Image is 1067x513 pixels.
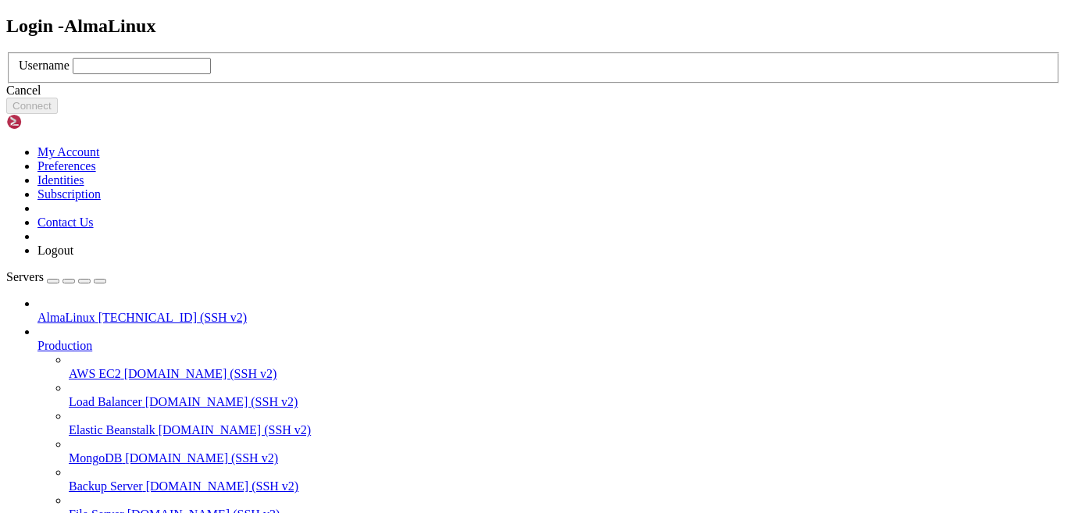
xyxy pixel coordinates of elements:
[145,395,298,408] span: [DOMAIN_NAME] (SSH v2)
[6,270,106,283] a: Servers
[37,145,100,159] a: My Account
[37,297,1061,325] li: AlmaLinux [TECHNICAL_ID] (SSH v2)
[69,353,1061,381] li: AWS EC2 [DOMAIN_NAME] (SSH v2)
[37,339,92,352] span: Production
[6,84,1061,98] div: Cancel
[69,437,1061,465] li: MongoDB [DOMAIN_NAME] (SSH v2)
[37,216,94,229] a: Contact Us
[37,244,73,257] a: Logout
[19,59,70,72] label: Username
[37,187,101,201] a: Subscription
[69,395,1061,409] a: Load Balancer [DOMAIN_NAME] (SSH v2)
[6,114,96,130] img: Shellngn
[98,311,247,324] span: [TECHNICAL_ID] (SSH v2)
[6,270,44,283] span: Servers
[69,479,143,493] span: Backup Server
[37,311,1061,325] a: AlmaLinux [TECHNICAL_ID] (SSH v2)
[69,423,155,436] span: Elastic Beanstalk
[69,451,122,465] span: MongoDB
[159,423,312,436] span: [DOMAIN_NAME] (SSH v2)
[69,367,1061,381] a: AWS EC2 [DOMAIN_NAME] (SSH v2)
[125,451,278,465] span: [DOMAIN_NAME] (SSH v2)
[6,6,865,20] x-row: Connecting [TECHNICAL_ID]...
[37,159,96,173] a: Preferences
[69,465,1061,493] li: Backup Server [DOMAIN_NAME] (SSH v2)
[37,311,95,324] span: AlmaLinux
[124,367,277,380] span: [DOMAIN_NAME] (SSH v2)
[6,20,12,33] div: (0, 1)
[69,423,1061,437] a: Elastic Beanstalk [DOMAIN_NAME] (SSH v2)
[146,479,299,493] span: [DOMAIN_NAME] (SSH v2)
[69,479,1061,493] a: Backup Server [DOMAIN_NAME] (SSH v2)
[69,409,1061,437] li: Elastic Beanstalk [DOMAIN_NAME] (SSH v2)
[37,339,1061,353] a: Production
[6,16,1061,37] h2: Login - AlmaLinux
[69,395,142,408] span: Load Balancer
[69,381,1061,409] li: Load Balancer [DOMAIN_NAME] (SSH v2)
[69,367,121,380] span: AWS EC2
[37,173,84,187] a: Identities
[69,451,1061,465] a: MongoDB [DOMAIN_NAME] (SSH v2)
[6,98,58,114] button: Connect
